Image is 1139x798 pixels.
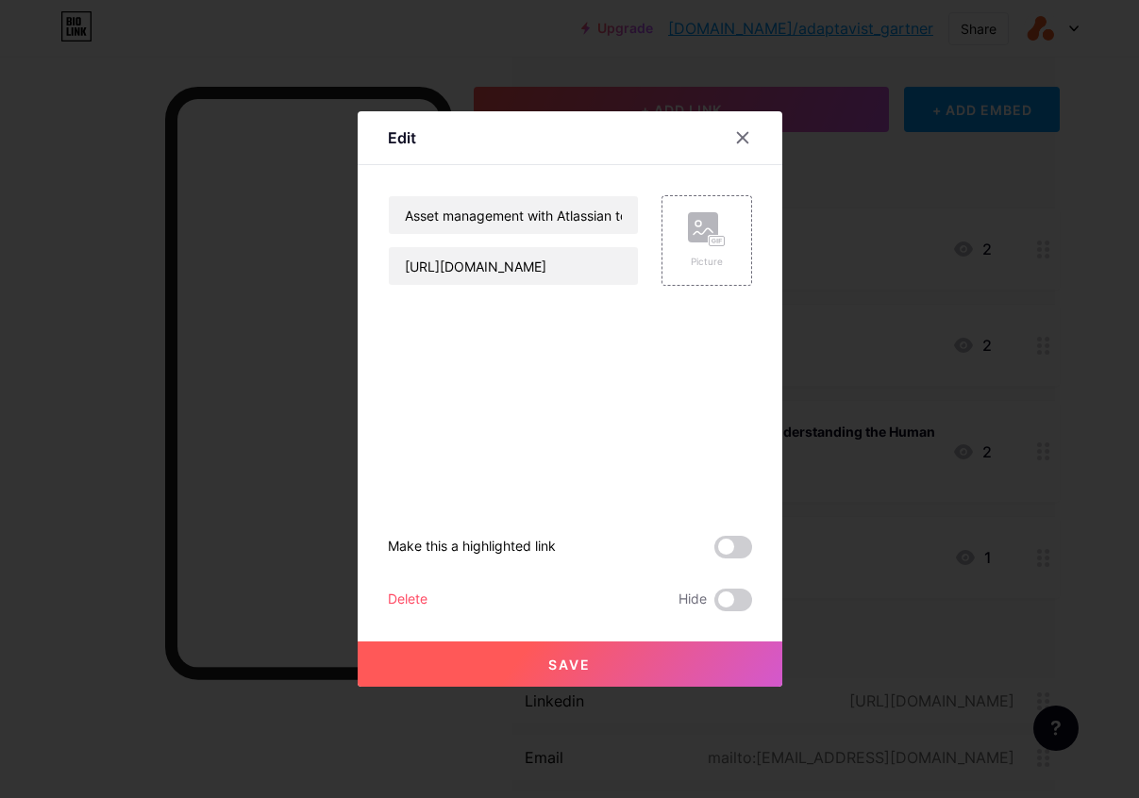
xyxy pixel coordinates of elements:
[358,641,782,687] button: Save
[388,126,416,149] div: Edit
[389,247,638,285] input: URL
[388,589,427,611] div: Delete
[678,589,707,611] span: Hide
[388,536,556,558] div: Make this a highlighted link
[548,657,591,673] span: Save
[688,255,726,269] div: Picture
[389,196,638,234] input: Title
